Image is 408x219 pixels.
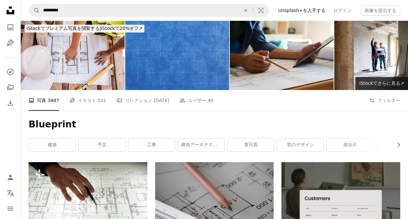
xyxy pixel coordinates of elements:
[27,26,101,31] span: iStockでプレミアム写真を閲覧する |
[29,119,400,130] h1: Blueprint
[327,138,373,151] a: 建築家
[79,138,125,151] a: 予定
[25,25,144,32] div: iStockで20%オフ ↗
[228,138,274,151] a: 青写真
[393,138,400,151] button: リストを右にスクロールする
[69,90,106,111] a: イラスト 521
[359,81,404,86] span: iStockでさらに見る ↗
[4,36,17,49] a: イラスト
[178,138,224,151] a: 構造アーキテクチャ
[29,199,147,205] a: レイアウト作業を行う手のクローズアップ
[208,97,214,104] span: 40
[4,65,17,78] a: 探す
[329,5,355,16] a: ログイン
[274,5,329,16] a: Unsplash+を入手する
[154,97,169,104] span: [DATE]
[369,90,400,111] button: フィルター
[230,21,334,90] img: デジタルタブレットと鉛筆をホームオフィスの設計図に使用している建築家
[125,21,229,90] img: 古い汚れた青写真の背景。白いグリッドの建築工業用壁紙。
[4,81,17,94] a: コレクション
[4,171,17,184] a: ログイン / 登録する
[21,21,125,90] img: 建設現場の設計図を分析する建設作業員のクローズアップ
[361,5,400,16] button: 画像を提出する
[98,97,106,104] span: 521
[128,138,175,151] a: 工事
[117,90,169,111] a: コレクション [DATE]
[155,199,274,205] a: 白い印刷用紙に茶色の鉛筆
[4,21,17,34] a: 写真
[277,138,324,151] a: 窓のデザイン
[253,4,269,17] button: ビジュアル検索
[4,97,17,109] a: ダウンロード履歴
[21,21,148,36] a: iStockでプレミアム写真を閲覧する|iStockで20%オフ↗
[29,4,269,17] form: サイト内でビジュアルを探す
[179,90,213,111] a: ユーザー 40
[4,202,17,215] button: メニュー
[29,138,75,151] a: 建築
[239,4,253,17] button: 全てクリア
[4,187,17,200] button: 言語
[355,77,408,90] a: iStockでさらに見る↗
[29,4,40,17] button: Unsplashで検索する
